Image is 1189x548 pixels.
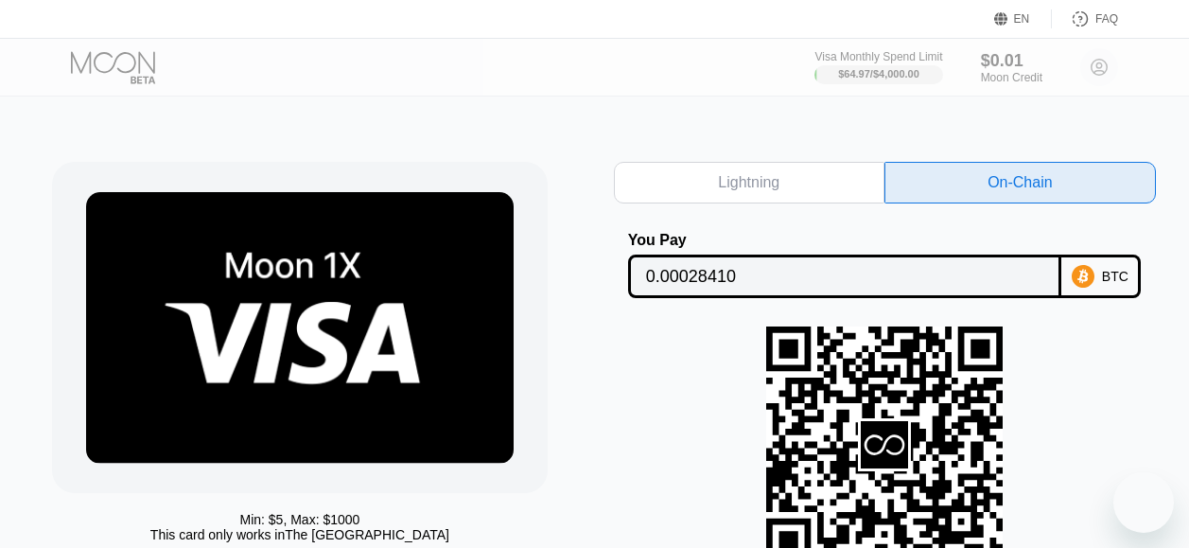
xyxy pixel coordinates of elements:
div: You PayBTC [614,232,1156,298]
div: You Pay [628,232,1062,249]
div: Min: $ 5 , Max: $ 1000 [239,512,359,527]
div: On-Chain [884,162,1156,203]
div: FAQ [1095,12,1118,26]
div: EN [1014,12,1030,26]
div: EN [994,9,1052,28]
div: This card only works in The [GEOGRAPHIC_DATA] [150,527,449,542]
div: $64.97 / $4,000.00 [838,68,919,80]
div: Lightning [614,162,885,203]
div: FAQ [1052,9,1118,28]
div: Visa Monthly Spend Limit [814,50,942,63]
div: BTC [1102,269,1128,284]
div: On-Chain [988,173,1052,192]
div: Lightning [718,173,779,192]
div: Visa Monthly Spend Limit$64.97/$4,000.00 [814,50,942,84]
iframe: Button to launch messaging window [1113,472,1174,533]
